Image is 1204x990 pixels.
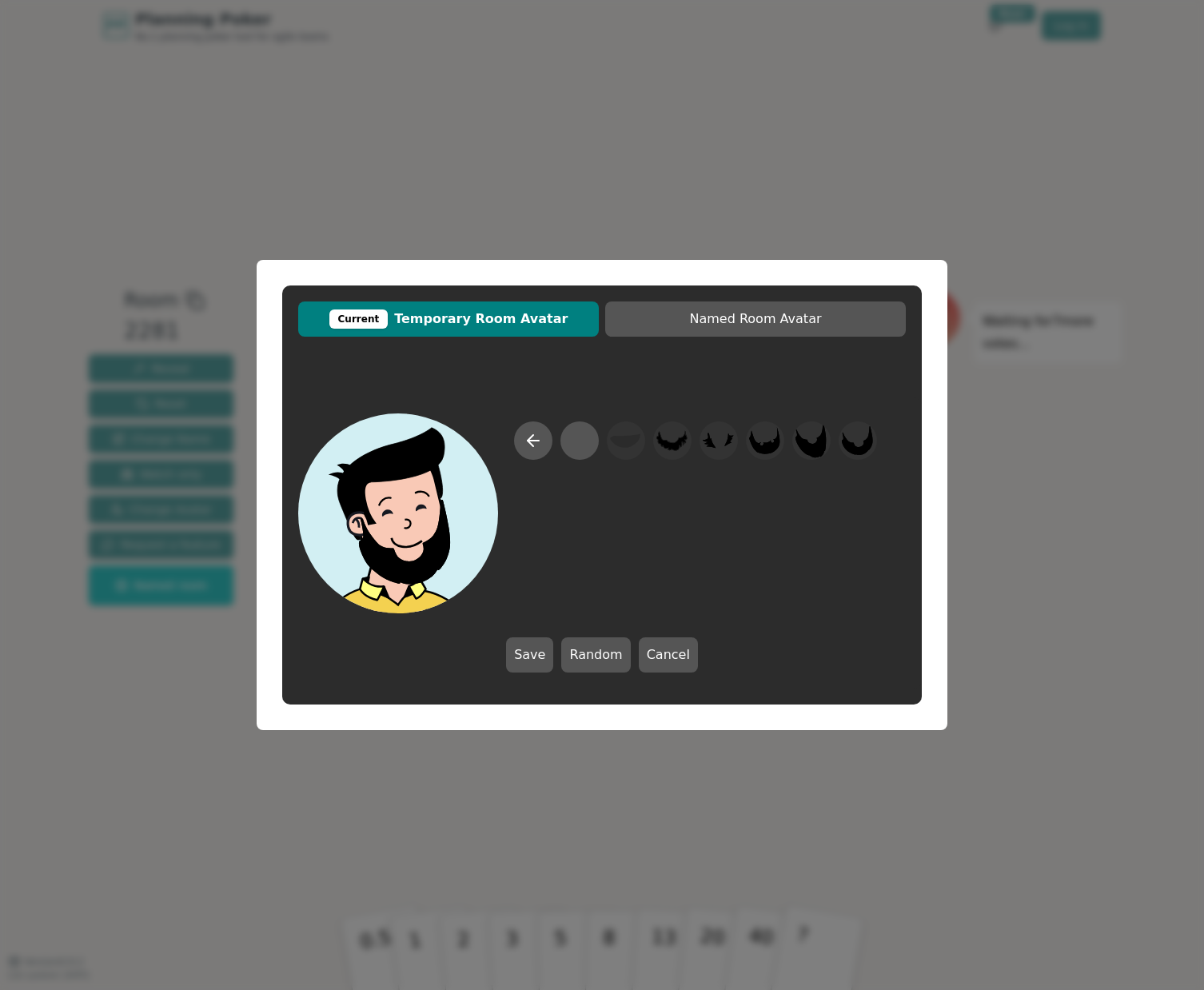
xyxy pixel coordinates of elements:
button: Save [506,637,553,673]
span: Named Room Avatar [613,309,898,329]
button: Cancel [639,637,698,673]
span: Temporary Room Avatar [306,309,591,329]
button: Named Room Avatar [605,301,906,337]
button: CurrentTemporary Room Avatar [298,301,599,337]
div: Current [329,309,389,329]
button: Random [561,637,630,673]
